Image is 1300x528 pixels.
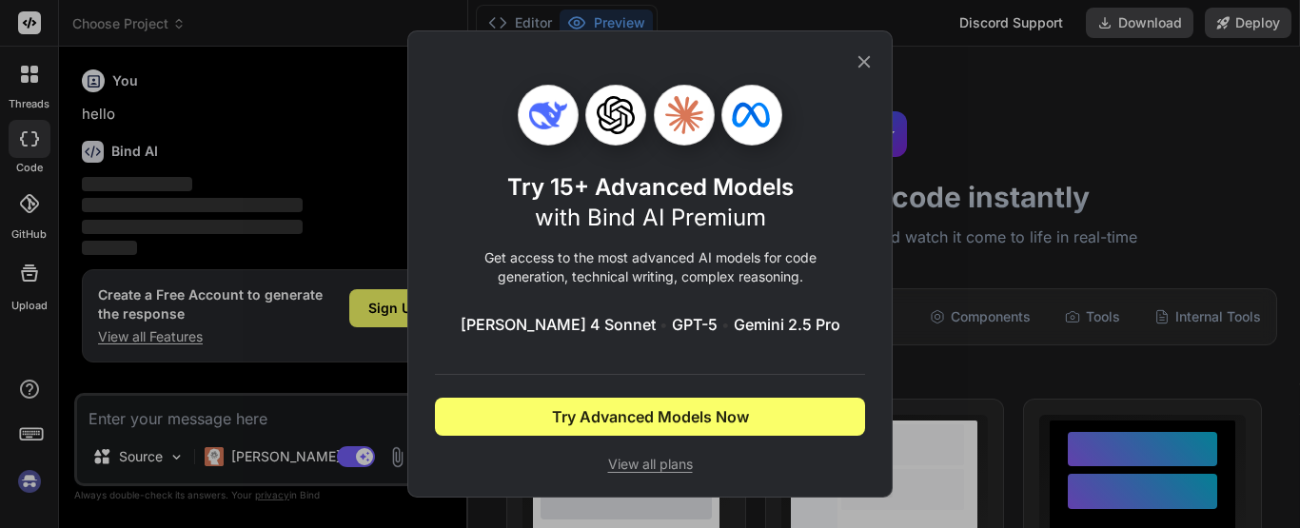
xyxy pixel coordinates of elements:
img: Deepseek [529,96,567,134]
span: with Bind AI Premium [535,204,766,231]
span: GPT-5 [672,313,718,336]
button: Try Advanced Models Now [435,398,865,436]
span: • [721,313,730,336]
span: Gemini 2.5 Pro [734,313,840,336]
span: • [660,313,668,336]
span: View all plans [435,455,865,474]
h1: Try 15+ Advanced Models [507,172,794,233]
span: [PERSON_NAME] 4 Sonnet [461,313,656,336]
span: Try Advanced Models Now [552,405,749,428]
p: Get access to the most advanced AI models for code generation, technical writing, complex reasoning. [435,248,865,286]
